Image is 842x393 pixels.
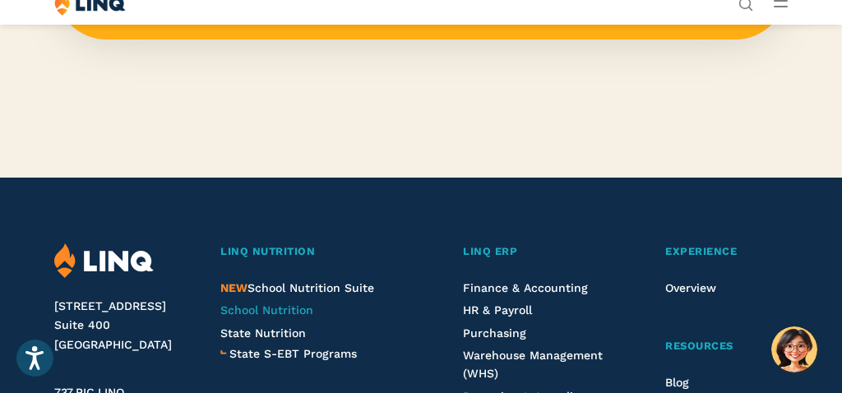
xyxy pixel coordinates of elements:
a: Resources [665,338,788,355]
img: LINQ | K‑12 Software [54,243,154,279]
span: Resources [665,340,733,352]
a: LINQ Nutrition [220,243,409,261]
a: State S-EBT Programs [229,344,357,363]
a: Blog [665,376,689,389]
a: Overview [665,281,716,294]
span: Experience [665,245,737,257]
a: Finance & Accounting [463,281,588,294]
button: Hello, have a question? Let’s chat. [771,326,817,372]
a: HR & Payroll [463,303,532,317]
span: School Nutrition Suite [220,281,374,294]
a: NEWSchool Nutrition Suite [220,281,374,294]
span: NEW [220,281,248,294]
span: LINQ Nutrition [220,245,315,257]
a: LINQ ERP [463,243,611,261]
a: School Nutrition [220,303,313,317]
a: Purchasing [463,326,526,340]
span: LINQ ERP [463,245,517,257]
address: [STREET_ADDRESS] Suite 400 [GEOGRAPHIC_DATA] [54,297,197,355]
a: State Nutrition [220,326,306,340]
span: State S-EBT Programs [229,347,357,360]
a: Warehouse Management (WHS) [463,349,603,380]
a: Experience [665,243,788,261]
